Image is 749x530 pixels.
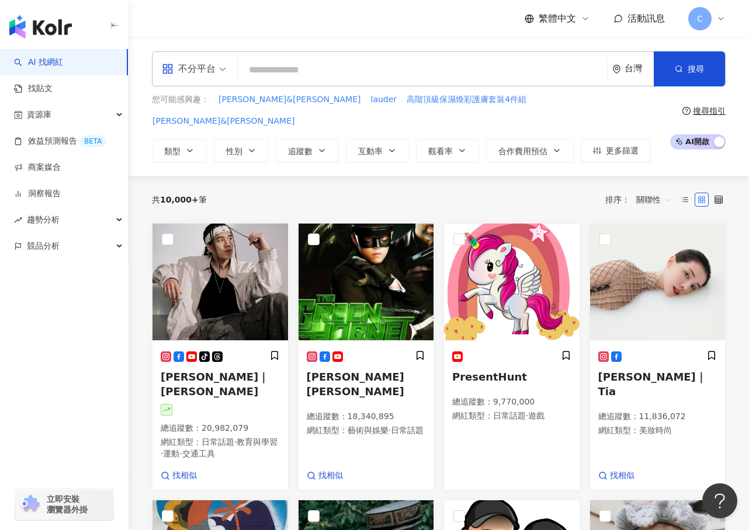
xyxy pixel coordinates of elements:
a: KOL Avatar[PERSON_NAME]｜[PERSON_NAME]總追蹤數：20,982,079網紅類型：日常話題·教育與學習·運動·交通工具找相似 [152,223,289,490]
button: 搜尋 [654,51,725,86]
button: [PERSON_NAME]&[PERSON_NAME] [152,115,296,128]
img: KOL Avatar [590,224,726,340]
span: C [697,12,703,25]
p: 總追蹤數 ： 18,340,895 [307,411,426,423]
iframe: Help Scout Beacon - Open [702,483,737,518]
button: 追蹤數 [276,139,339,162]
span: 找相似 [610,470,634,482]
div: 排序： [605,190,678,209]
span: 類型 [164,147,181,156]
button: 類型 [152,139,207,162]
button: 性別 [214,139,269,162]
span: · [161,449,163,458]
span: 更多篩選 [606,146,639,155]
span: [PERSON_NAME]&[PERSON_NAME] [219,94,361,106]
div: 共 筆 [152,195,207,204]
p: 網紅類型 ： [307,425,426,437]
span: 10,000+ [160,195,199,204]
img: KOL Avatar [152,224,288,340]
p: 總追蹤數 ： 20,982,079 [161,423,280,434]
a: 找相似 [598,470,634,482]
a: KOL AvatarPresentHunt總追蹤數：9,770,000網紅類型：日常話題·遊戲 [443,223,580,490]
span: · [234,437,237,447]
span: PresentHunt [452,371,527,383]
span: [PERSON_NAME]｜Tia [598,371,706,397]
span: question-circle [682,107,691,115]
span: 活動訊息 [627,13,665,24]
span: 您可能感興趣： [152,94,209,106]
span: 競品分析 [27,233,60,259]
a: KOL Avatar[PERSON_NAME]｜Tia總追蹤數：11,836,072網紅類型：美妝時尚找相似 [590,223,726,490]
span: 觀看率 [428,147,453,156]
span: 搜尋 [688,64,704,74]
button: 觀看率 [416,139,479,162]
img: logo [9,15,72,39]
p: 總追蹤數 ： 9,770,000 [452,396,571,408]
span: 日常話題 [493,411,526,420]
button: 合作費用預估 [486,139,574,162]
a: 找貼文 [14,83,53,95]
div: 台灣 [625,64,654,74]
a: 效益預測報告BETA [14,135,106,147]
a: 商案媒合 [14,162,61,173]
span: environment [612,65,621,74]
a: KOL Avatar[PERSON_NAME] [PERSON_NAME]總追蹤數：18,340,895網紅類型：藝術與娛樂·日常話題找相似 [298,223,435,490]
span: rise [14,216,22,224]
span: 教育與學習 [237,437,278,447]
span: 找相似 [172,470,197,482]
img: chrome extension [19,495,41,514]
button: 更多篩選 [581,139,651,162]
span: 繁體中文 [539,12,576,25]
span: 性別 [226,147,242,156]
span: [PERSON_NAME]｜[PERSON_NAME] [161,371,269,397]
a: 找相似 [161,470,197,482]
span: 資源庫 [27,102,51,128]
a: chrome extension立即安裝 瀏覽器外掛 [15,489,113,520]
button: 互動率 [346,139,409,162]
span: 日常話題 [202,437,234,447]
p: 總追蹤數 ： 11,836,072 [598,411,717,423]
span: 美妝時尚 [639,426,672,435]
span: 遊戲 [528,411,545,420]
button: 高階頂級保濕煥彩護膚套裝4件組 [406,93,527,106]
span: · [526,411,528,420]
span: 立即安裝 瀏覽器外掛 [47,494,88,515]
span: 藝術與娛樂 [348,426,389,435]
span: 運動 [163,449,179,458]
p: 網紅類型 ： [452,410,571,422]
span: 互動率 [358,147,383,156]
a: searchAI 找網紅 [14,57,63,68]
button: [PERSON_NAME]&[PERSON_NAME] [218,93,362,106]
div: 搜尋指引 [693,106,726,116]
span: 交通工具 [182,449,215,458]
img: KOL Avatar [299,224,434,340]
p: 網紅類型 ： [161,437,280,459]
span: 找相似 [318,470,343,482]
div: 不分平台 [162,60,216,78]
span: 日常話題 [391,426,424,435]
span: 追蹤數 [288,147,313,156]
span: 趨勢分析 [27,207,60,233]
button: lauder [370,93,398,106]
span: · [389,426,391,435]
a: 洞察報告 [14,188,61,200]
img: KOL Avatar [444,224,580,340]
span: lauder [371,94,397,106]
a: 找相似 [307,470,343,482]
span: 合作費用預估 [498,147,547,156]
p: 網紅類型 ： [598,425,717,437]
span: [PERSON_NAME]&[PERSON_NAME] [152,116,295,127]
span: 高階頂級保濕煥彩護膚套裝4件組 [407,94,526,106]
span: [PERSON_NAME] [PERSON_NAME] [307,371,404,397]
span: appstore [162,63,174,75]
span: · [179,449,182,458]
span: 關聯性 [636,190,671,209]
